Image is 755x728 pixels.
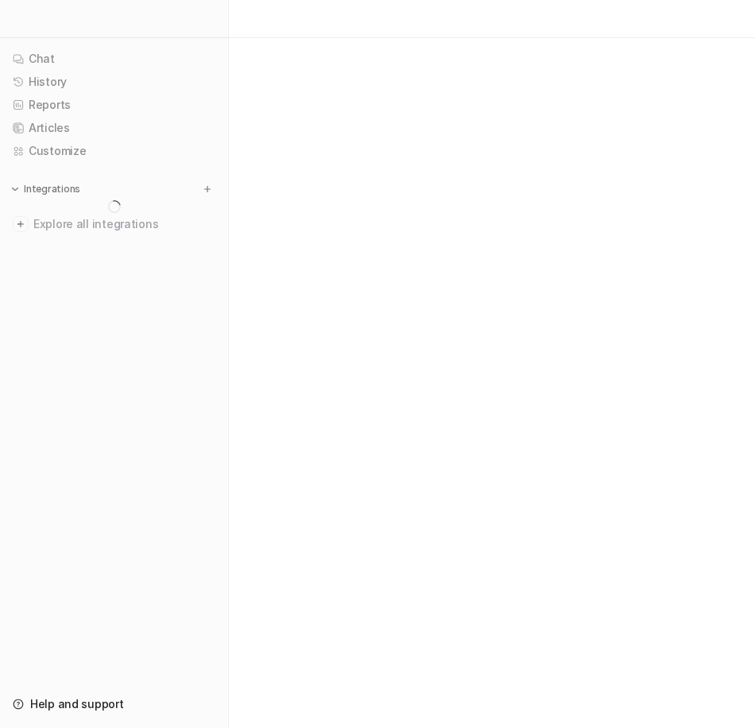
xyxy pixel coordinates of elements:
a: Help and support [6,693,222,715]
img: expand menu [10,184,21,195]
span: Explore all integrations [33,211,215,237]
a: Explore all integrations [6,213,222,235]
button: Integrations [6,181,85,197]
a: History [6,71,222,93]
a: Articles [6,117,222,139]
a: Reports [6,94,222,116]
a: Chat [6,48,222,70]
img: menu_add.svg [202,184,213,195]
a: Customize [6,140,222,162]
p: Integrations [24,183,80,196]
img: explore all integrations [13,216,29,232]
